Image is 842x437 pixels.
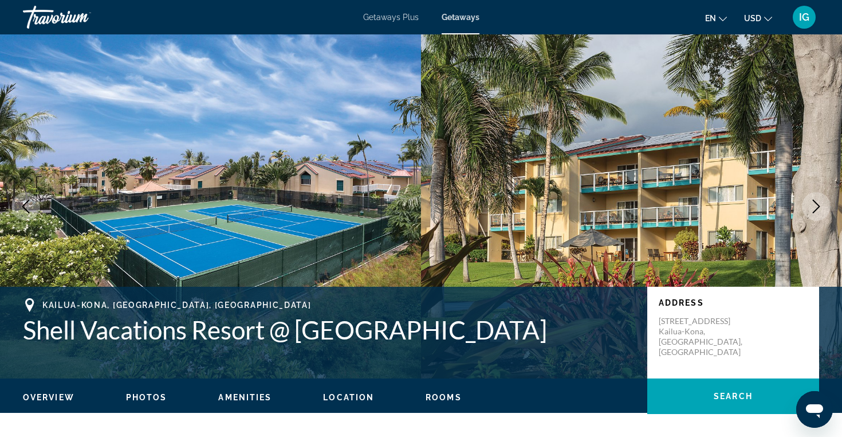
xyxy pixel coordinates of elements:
button: Rooms [426,392,462,403]
button: Overview [23,392,74,403]
button: Change language [705,10,727,26]
button: Photos [126,392,167,403]
span: en [705,14,716,23]
button: User Menu [789,5,819,29]
button: Location [323,392,374,403]
span: Kailua-Kona, [GEOGRAPHIC_DATA], [GEOGRAPHIC_DATA] [42,301,311,310]
button: Previous image [11,192,40,221]
a: Getaways Plus [363,13,419,22]
span: Overview [23,393,74,402]
a: Travorium [23,2,137,32]
button: Change currency [744,10,772,26]
span: IG [799,11,809,23]
p: [STREET_ADDRESS] Kailua-Kona, [GEOGRAPHIC_DATA], [GEOGRAPHIC_DATA] [659,316,750,357]
span: Search [714,392,753,401]
button: Search [647,379,819,414]
button: Amenities [218,392,272,403]
span: USD [744,14,761,23]
span: Location [323,393,374,402]
span: Photos [126,393,167,402]
button: Next image [802,192,831,221]
p: Address [659,298,808,307]
h1: Shell Vacations Resort @ [GEOGRAPHIC_DATA] [23,315,636,345]
a: Getaways [442,13,479,22]
iframe: Button to launch messaging window [796,391,833,428]
span: Rooms [426,393,462,402]
span: Amenities [218,393,272,402]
